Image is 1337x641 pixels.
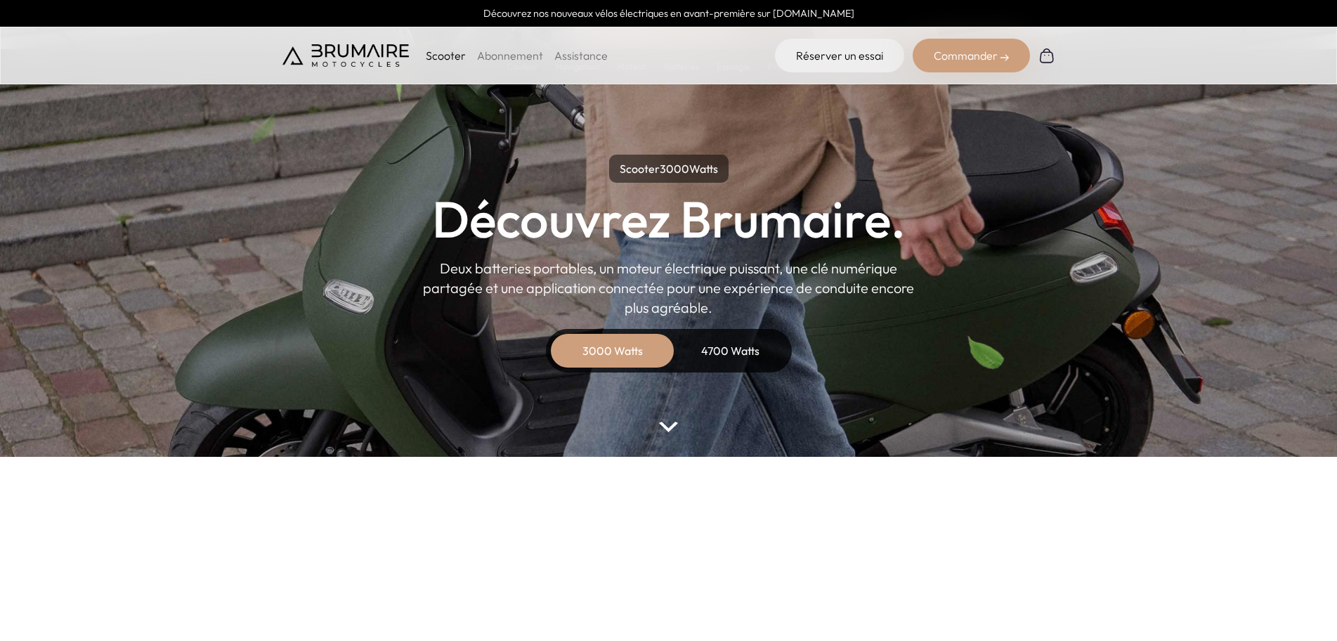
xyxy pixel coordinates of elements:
a: Assistance [554,48,608,63]
img: Panier [1038,47,1055,64]
img: arrow-bottom.png [659,422,677,432]
a: Abonnement [477,48,543,63]
p: Scooter [426,47,466,64]
p: Scooter Watts [609,155,729,183]
img: Brumaire Motocycles [282,44,409,67]
img: right-arrow-2.png [1000,53,1009,62]
a: Réserver un essai [775,39,904,72]
span: 3000 [660,162,689,176]
div: 4700 Watts [674,334,787,368]
div: Commander [913,39,1030,72]
h1: Découvrez Brumaire. [432,194,906,245]
div: 3000 Watts [556,334,669,368]
p: Deux batteries portables, un moteur électrique puissant, une clé numérique partagée et une applic... [423,259,915,318]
